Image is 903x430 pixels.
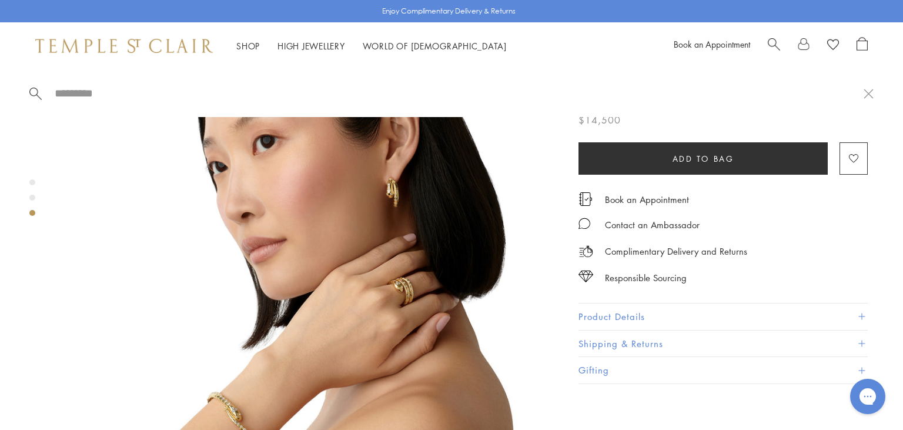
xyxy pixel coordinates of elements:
[35,39,213,53] img: Temple St. Clair
[578,244,593,259] img: icon_delivery.svg
[857,37,868,55] a: Open Shopping Bag
[578,304,868,330] button: Product Details
[578,192,593,206] img: icon_appointment.svg
[29,176,35,225] div: Product gallery navigation
[578,112,621,128] span: $14,500
[605,244,747,259] p: Complimentary Delivery and Returns
[768,37,780,55] a: Search
[827,37,839,55] a: View Wishlist
[674,38,750,50] a: Book an Appointment
[578,271,593,282] img: icon_sourcing.svg
[277,40,345,52] a: High JewelleryHigh Jewellery
[578,142,828,175] button: Add to bag
[236,39,507,54] nav: Main navigation
[578,357,868,384] button: Gifting
[363,40,507,52] a: World of [DEMOGRAPHIC_DATA]World of [DEMOGRAPHIC_DATA]
[236,40,260,52] a: ShopShop
[605,193,689,206] a: Book an Appointment
[844,375,891,418] iframe: Gorgias live chat messenger
[382,5,516,17] p: Enjoy Complimentary Delivery & Returns
[578,331,868,357] button: Shipping & Returns
[605,218,700,232] div: Contact an Ambassador
[673,152,734,165] span: Add to bag
[578,218,590,229] img: MessageIcon-01_2.svg
[605,271,687,285] div: Responsible Sourcing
